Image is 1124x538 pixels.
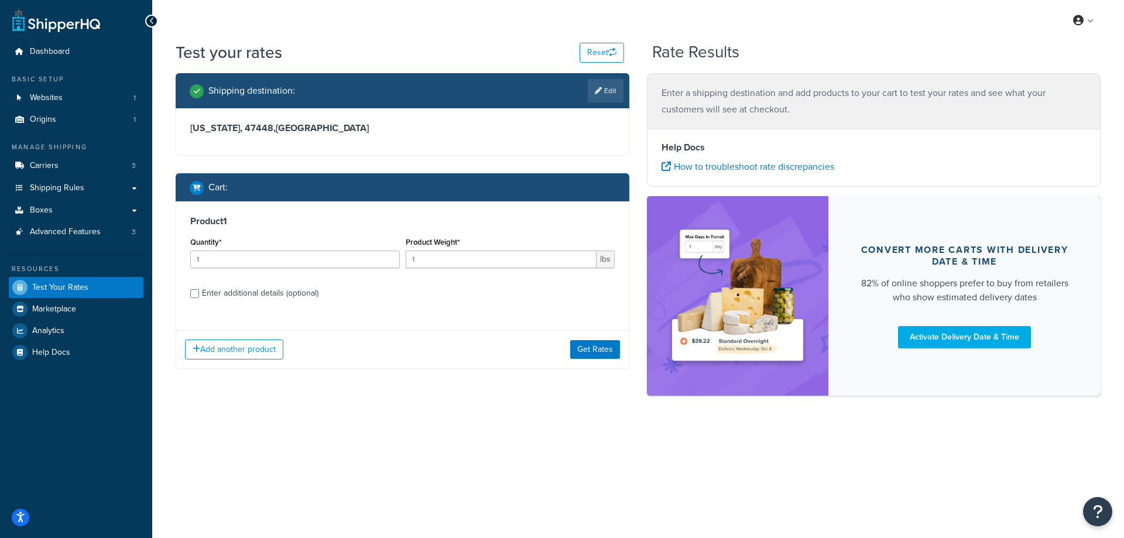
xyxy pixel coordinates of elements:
span: Advanced Features [30,227,101,237]
a: Boxes [9,200,143,221]
h4: Help Docs [662,141,1086,155]
span: 3 [132,227,136,237]
a: Shipping Rules [9,177,143,199]
p: Enter a shipping destination and add products to your cart to test your rates and see what your c... [662,85,1086,118]
h1: Test your rates [176,41,282,64]
button: Get Rates [570,340,620,359]
span: Analytics [32,326,64,336]
span: Marketplace [32,304,76,314]
div: Enter additional details (optional) [202,285,318,301]
li: Origins [9,109,143,131]
span: Test Your Rates [32,283,88,293]
span: Shipping Rules [30,183,84,193]
span: 3 [132,161,136,171]
label: Product Weight* [406,238,460,246]
li: Carriers [9,155,143,177]
label: Quantity* [190,238,221,246]
button: Open Resource Center [1083,497,1112,526]
span: 1 [133,93,136,103]
a: Advanced Features3 [9,221,143,243]
span: Help Docs [32,348,70,358]
a: Test Your Rates [9,277,143,298]
h2: Rate Results [652,43,739,61]
span: lbs [597,251,615,268]
h2: Shipping destination : [208,85,295,96]
img: feature-image-ddt-36eae7f7280da8017bfb280eaccd9c446f90b1fe08728e4019434db127062ab4.png [664,214,811,378]
input: Enter additional details (optional) [190,289,199,298]
span: Boxes [30,205,53,215]
a: Edit [588,79,623,102]
a: Websites1 [9,87,143,109]
input: 0.00 [406,251,597,268]
a: Dashboard [9,41,143,63]
a: Analytics [9,320,143,341]
a: Activate Delivery Date & Time [898,326,1031,348]
div: Manage Shipping [9,142,143,152]
span: Websites [30,93,63,103]
div: Basic Setup [9,74,143,84]
input: 0 [190,251,400,268]
span: Origins [30,115,56,125]
span: Dashboard [30,47,70,57]
div: Resources [9,264,143,274]
button: Add another product [185,340,283,359]
li: Websites [9,87,143,109]
div: Convert more carts with delivery date & time [856,244,1072,268]
a: Origins1 [9,109,143,131]
h2: Cart : [208,182,228,193]
div: 82% of online shoppers prefer to buy from retailers who show estimated delivery dates [856,276,1072,304]
span: Carriers [30,161,59,171]
h3: [US_STATE], 47448 , [GEOGRAPHIC_DATA] [190,122,615,134]
li: Advanced Features [9,221,143,243]
a: Help Docs [9,342,143,363]
h3: Product 1 [190,215,615,227]
a: Carriers3 [9,155,143,177]
span: 1 [133,115,136,125]
a: Marketplace [9,299,143,320]
button: Reset [580,43,624,63]
a: How to troubleshoot rate discrepancies [662,160,834,173]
